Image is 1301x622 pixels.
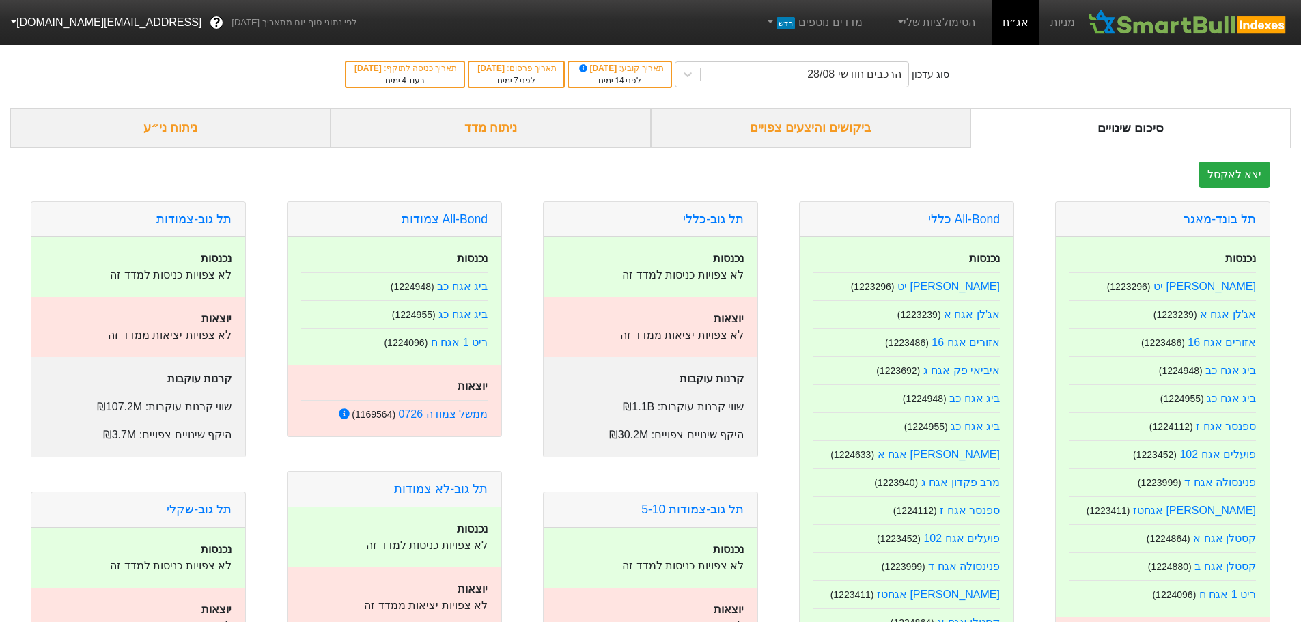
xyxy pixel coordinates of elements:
[394,482,488,496] a: תל גוב-לא צמודות
[877,589,1000,600] a: [PERSON_NAME] אגחטז
[438,309,488,320] a: ביג אגח כג
[904,421,948,432] small: ( 1224955 )
[10,108,331,148] div: ניתוח ני״ע
[557,558,744,574] p: לא צפויות כניסות למדד זה
[45,327,232,343] p: לא צפויות יציאות ממדד זה
[970,108,1291,148] div: סיכום שינויים
[1199,589,1256,600] a: ריט 1 אגח ח
[557,393,744,415] div: שווי קרנות עוקבות :
[354,63,384,73] span: [DATE]
[331,108,651,148] div: ניתוח מדד
[576,74,664,87] div: לפני ימים
[1196,421,1256,432] a: ספנסר אגח ז
[1133,505,1256,516] a: [PERSON_NAME] אגחטז
[713,543,744,555] strong: נכנסות
[882,561,925,572] small: ( 1223999 )
[1152,589,1196,600] small: ( 1224096 )
[384,337,428,348] small: ( 1224096 )
[949,393,1000,404] a: ביג אגח כב
[1107,281,1151,292] small: ( 1223296 )
[167,503,232,516] a: תל גוב-שקלי
[97,401,142,412] span: ₪107.2M
[893,505,937,516] small: ( 1224112 )
[353,74,457,87] div: בעוד ימים
[830,449,874,460] small: ( 1224633 )
[609,429,648,440] span: ₪30.2M
[391,281,434,292] small: ( 1224948 )
[1153,309,1197,320] small: ( 1223239 )
[457,253,488,264] strong: נכנסות
[301,597,488,614] p: לא צפויות יציאות ממדד זה
[1138,477,1181,488] small: ( 1223999 )
[514,76,518,85] span: 7
[577,63,619,73] span: [DATE]
[921,477,1000,488] a: מרב פקדון אגח ג
[399,408,488,420] a: ממשל צמודה 0726
[557,267,744,283] p: לא צפויות כניסות למדד זה
[923,533,1000,544] a: פועלים אגח 102
[103,429,137,440] span: ₪3.7M
[877,533,921,544] small: ( 1223452 )
[1179,449,1256,460] a: פועלים אגח 102
[940,505,1000,516] a: ספנסר אגח ז
[1087,505,1130,516] small: ( 1223411 )
[576,62,664,74] div: תאריך קובע :
[969,253,1000,264] strong: נכנסות
[557,421,744,443] div: היקף שינויים צפויים :
[714,604,744,615] strong: יוצאות
[392,309,436,320] small: ( 1224955 )
[301,537,488,554] p: לא צפויות כניסות למדד זה
[759,9,868,36] a: מדדים נוספיםחדש
[1160,393,1204,404] small: ( 1224955 )
[807,66,901,83] div: הרכבים חודשי 28/08
[437,281,488,292] a: ביג אגח כב
[890,9,981,36] a: הסימולציות שלי
[623,401,654,412] span: ₪1.1B
[928,212,1000,226] a: All-Bond כללי
[680,373,744,384] strong: קרנות עוקבות
[1199,162,1270,188] button: יצא לאקסל
[777,17,795,29] span: חדש
[431,337,488,348] a: ריט 1 אגח ח
[1207,393,1256,404] a: ביג אגח כג
[615,76,624,85] span: 14
[402,212,488,226] a: All-Bond צמודות
[476,62,557,74] div: תאריך פרסום :
[1133,449,1177,460] small: ( 1223452 )
[352,409,395,420] small: ( 1169564 )
[458,380,488,392] strong: יוצאות
[1184,212,1256,226] a: תל בונד-מאגר
[951,421,1000,432] a: ביג אגח כג
[201,253,232,264] strong: נכנסות
[45,393,232,415] div: שווי קרנות עוקבות :
[45,558,232,574] p: לא צפויות כניסות למדד זה
[851,281,895,292] small: ( 1223296 )
[457,523,488,535] strong: נכנסות
[944,309,1000,320] a: אג'לן אגח א
[885,337,929,348] small: ( 1223486 )
[201,604,232,615] strong: יוצאות
[1225,253,1256,264] strong: נכנסות
[912,68,949,82] div: סוג עדכון
[1188,337,1256,348] a: אזורים אגח 16
[714,313,744,324] strong: יוצאות
[402,76,406,85] span: 4
[923,365,1000,376] a: איביאי פק אגח ג
[874,477,918,488] small: ( 1223940 )
[651,108,971,148] div: ביקושים והיצעים צפויים
[903,393,947,404] small: ( 1224948 )
[477,63,507,73] span: [DATE]
[683,212,744,226] a: תל גוב-כללי
[1184,477,1256,488] a: פנינסולה אגח ד
[201,543,232,555] strong: נכנסות
[45,267,232,283] p: לא צפויות כניסות למדד זה
[167,373,232,384] strong: קרנות עוקבות
[1141,337,1185,348] small: ( 1223486 )
[1194,561,1256,572] a: קסטלן אגח ב
[1149,421,1193,432] small: ( 1224112 )
[201,313,232,324] strong: יוצאות
[458,583,488,595] strong: יוצאות
[1205,365,1256,376] a: ביג אגח כב
[156,212,232,226] a: תל גוב-צמודות
[932,337,1000,348] a: אזורים אגח 16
